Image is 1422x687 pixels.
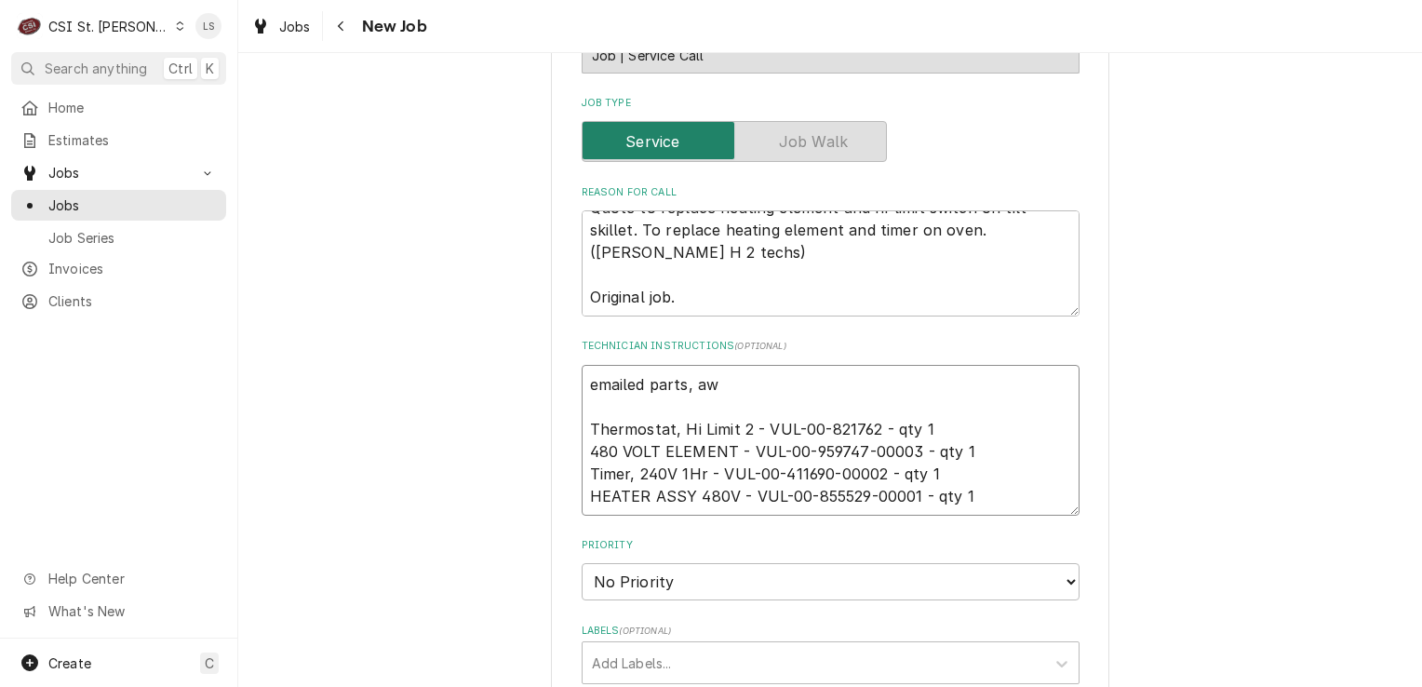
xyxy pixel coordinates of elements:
div: Technician Instructions [582,339,1080,515]
label: Reason For Call [582,185,1080,200]
span: Home [48,98,217,117]
textarea: emailed parts, a Thermostat, Hi Limit 2 - VUL-00-821762 - qty 1 480 VOLT ELEMENT - VUL-00-959747-... [582,365,1080,516]
div: Service [582,121,1080,162]
span: Invoices [48,259,217,278]
div: Job | Service Call [582,38,1080,74]
span: New Job [356,14,427,39]
span: Jobs [48,163,189,182]
div: Priority [582,538,1080,600]
span: Estimates [48,130,217,150]
span: Search anything [45,59,147,78]
a: Jobs [11,190,226,221]
label: Labels [582,624,1080,639]
div: Reason For Call [582,185,1080,317]
div: Job Type [582,96,1080,162]
span: ( optional ) [619,626,671,636]
a: Estimates [11,125,226,155]
a: Go to What's New [11,596,226,626]
button: Navigate back [327,11,356,41]
span: Create [48,655,91,671]
div: Lindsay Stover's Avatar [195,13,221,39]
span: C [205,653,214,673]
span: ( optional ) [734,341,786,351]
button: Search anythingCtrlK [11,52,226,85]
span: Job Series [48,228,217,248]
a: Go to Jobs [11,157,226,188]
span: Help Center [48,569,215,588]
div: CSI St. Louis's Avatar [17,13,43,39]
a: Clients [11,286,226,317]
a: Go to Help Center [11,563,226,594]
textarea: Quote to replace heating element and hi-limit switch on tilt skillet. To replace heating element ... [582,210,1080,317]
a: Invoices [11,253,226,284]
label: Priority [582,538,1080,553]
div: Labels [582,624,1080,684]
div: C [17,13,43,39]
div: CSI St. [PERSON_NAME] [48,17,169,36]
span: Ctrl [168,59,193,78]
span: Jobs [279,17,311,36]
a: Jobs [244,11,318,42]
span: K [206,59,214,78]
div: LS [195,13,221,39]
a: Job Series [11,222,226,253]
a: Home [11,92,226,123]
span: Clients [48,291,217,311]
span: What's New [48,601,215,621]
label: Technician Instructions [582,339,1080,354]
label: Job Type [582,96,1080,111]
span: Jobs [48,195,217,215]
